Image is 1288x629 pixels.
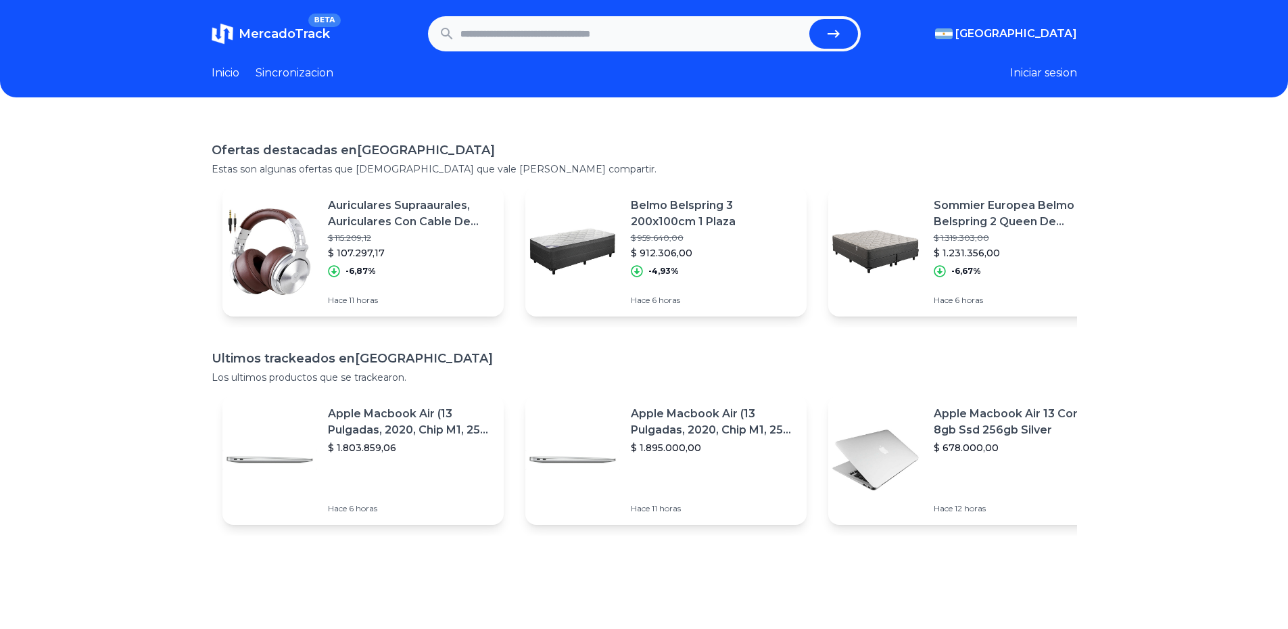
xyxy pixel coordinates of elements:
[525,187,807,317] a: Featured imageBelmo Belspring 3 200x100cm 1 Plaza$ 959.640,00$ 912.306,00-4,93%Hace 6 horas
[631,503,796,514] p: Hace 11 horas
[525,395,807,525] a: Featured imageApple Macbook Air (13 Pulgadas, 2020, Chip M1, 256 Gb De Ssd, 8 Gb De Ram) - Plata$...
[631,233,796,243] p: $ 959.640,00
[934,246,1099,260] p: $ 1.231.356,00
[328,503,493,514] p: Hace 6 horas
[955,26,1077,42] span: [GEOGRAPHIC_DATA]
[222,413,317,507] img: Featured image
[328,406,493,438] p: Apple Macbook Air (13 Pulgadas, 2020, Chip M1, 256 Gb De Ssd, 8 Gb De Ram) - Plata
[525,413,620,507] img: Featured image
[1010,65,1077,81] button: Iniciar sesion
[328,295,493,306] p: Hace 11 horas
[212,371,1077,384] p: Los ultimos productos que se trackearon.
[934,441,1099,455] p: $ 678.000,00
[935,28,953,39] img: Argentina
[212,23,233,45] img: MercadoTrack
[934,233,1099,243] p: $ 1.319.303,00
[828,187,1110,317] a: Featured imageSommier Europea Belmo Belspring 2 Queen De 190x160cm Con Base Dividida$ 1.319.303,0...
[648,266,679,277] p: -4,93%
[934,406,1099,438] p: Apple Macbook Air 13 Core I5 8gb Ssd 256gb Silver
[212,65,239,81] a: Inicio
[222,187,504,317] a: Featured imageAuriculares Supraaurales, Auriculares Con Cable De Sonido Es$ 115.209,12$ 107.297,1...
[328,233,493,243] p: $ 115.209,12
[239,26,330,41] span: MercadoTrack
[631,406,796,438] p: Apple Macbook Air (13 Pulgadas, 2020, Chip M1, 256 Gb De Ssd, 8 Gb De Ram) - Plata
[631,441,796,455] p: $ 1.895.000,00
[935,26,1077,42] button: [GEOGRAPHIC_DATA]
[631,197,796,230] p: Belmo Belspring 3 200x100cm 1 Plaza
[345,266,376,277] p: -6,87%
[222,204,317,299] img: Featured image
[222,395,504,525] a: Featured imageApple Macbook Air (13 Pulgadas, 2020, Chip M1, 256 Gb De Ssd, 8 Gb De Ram) - Plata$...
[631,246,796,260] p: $ 912.306,00
[328,441,493,455] p: $ 1.803.859,06
[828,395,1110,525] a: Featured imageApple Macbook Air 13 Core I5 8gb Ssd 256gb Silver$ 678.000,00Hace 12 horas
[934,295,1099,306] p: Hace 6 horas
[212,23,330,45] a: MercadoTrackBETA
[212,141,1077,160] h1: Ofertas destacadas en [GEOGRAPHIC_DATA]
[951,266,981,277] p: -6,67%
[934,197,1099,230] p: Sommier Europea Belmo Belspring 2 Queen De 190x160cm Con Base Dividida
[308,14,340,27] span: BETA
[256,65,333,81] a: Sincronizacion
[828,413,923,507] img: Featured image
[934,503,1099,514] p: Hace 12 horas
[212,162,1077,176] p: Estas son algunas ofertas que [DEMOGRAPHIC_DATA] que vale [PERSON_NAME] compartir.
[328,197,493,230] p: Auriculares Supraaurales, Auriculares Con Cable De Sonido Es
[328,246,493,260] p: $ 107.297,17
[525,204,620,299] img: Featured image
[828,204,923,299] img: Featured image
[631,295,796,306] p: Hace 6 horas
[212,349,1077,368] h1: Ultimos trackeados en [GEOGRAPHIC_DATA]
